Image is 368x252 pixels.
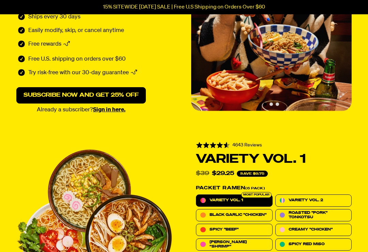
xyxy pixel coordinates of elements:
[28,27,124,34] p: Easily modify, skip, or cancel anytime
[212,171,234,176] div: $29.25
[28,13,80,21] p: Ships every 30 days
[28,69,129,78] p: Try risk-free with our 30-day guarantee
[210,213,266,217] span: Black Garlic "Chicken"
[16,107,146,113] p: Already a subscriber?
[28,41,61,49] p: Free rewards
[289,211,347,219] span: Roasted "Pork" Tonkotsu
[232,143,262,147] span: 4643 Reviews
[93,107,125,113] a: Sign in here.
[16,87,146,104] a: Subscribe now and get 25% off
[289,242,325,247] span: Spicy Red Miso
[196,186,245,190] o: Packet Ramen
[196,171,209,176] del: $39
[210,240,268,249] span: [PERSON_NAME] “Shrimp”
[289,198,323,203] span: Variety Vol. 2
[237,171,268,177] span: Save $9.75
[210,198,243,203] span: Variety Vol. 1
[241,192,272,198] div: Most Popular
[210,227,239,232] span: Spicy "Beef"
[28,56,126,63] p: Free U.S. shipping on orders over $60
[196,154,352,165] h1: Variety Vol. 1
[263,103,279,106] div: Carousel pagination
[103,4,265,10] p: 15% SITEWIDE [DATE] SALE | Free U.S Shipping on Orders Over $60
[289,227,333,232] span: Creamy "Chicken"
[196,186,352,190] label: (6 Pack)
